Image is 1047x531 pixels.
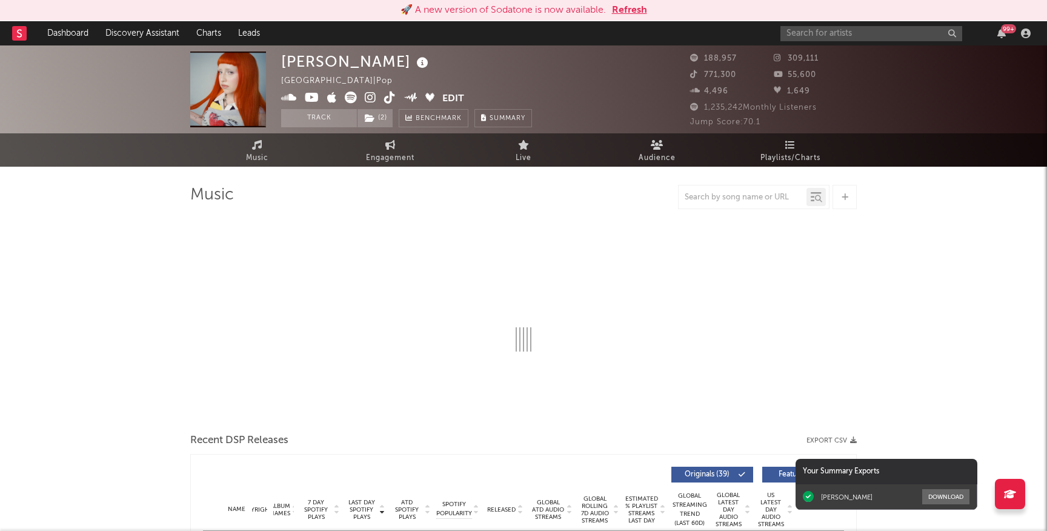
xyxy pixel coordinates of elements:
span: 309,111 [774,55,819,62]
div: [PERSON_NAME] [281,52,431,72]
div: 99 + [1001,24,1016,33]
span: Live [516,151,531,165]
span: Copyright [238,506,273,513]
a: Engagement [324,133,457,167]
span: ATD Spotify Plays [391,499,423,521]
span: Originals ( 39 ) [679,471,735,478]
button: Refresh [612,3,647,18]
div: Global Streaming Trend (Last 60D) [671,492,708,528]
span: 55,600 [774,71,816,79]
span: 188,957 [690,55,737,62]
span: Album Names [270,503,290,517]
input: Search for artists [780,26,962,41]
div: Your Summary Exports [796,459,977,484]
a: Discovery Assistant [97,21,188,45]
div: Name [227,505,246,514]
span: Released [487,506,516,513]
span: Global ATD Audio Streams [531,499,565,521]
span: 1,235,242 Monthly Listeners [690,104,817,112]
span: 1,649 [774,87,810,95]
span: Audience [639,151,676,165]
a: Dashboard [39,21,97,45]
button: Download [922,489,969,504]
button: Originals(39) [671,467,753,483]
span: Estimated % Playlist Streams Last Day [625,495,658,524]
button: Export CSV [806,437,857,444]
a: Benchmark [399,109,468,127]
span: 4,496 [690,87,728,95]
span: Spotify Popularity [436,500,472,518]
span: Last Day Spotify Plays [345,499,377,521]
a: Charts [188,21,230,45]
button: (2) [357,109,393,127]
span: US Latest Day Audio Streams [756,492,785,528]
div: [PERSON_NAME] [821,493,872,501]
span: 771,300 [690,71,736,79]
span: Music [246,151,268,165]
input: Search by song name or URL [679,193,806,202]
span: ( 2 ) [357,109,393,127]
span: Features ( 4 ) [770,471,826,478]
span: Global Latest Day Audio Streams [714,492,743,528]
a: Audience [590,133,723,167]
span: Jump Score: 70.1 [690,118,760,126]
span: Global Rolling 7D Audio Streams [578,495,611,524]
a: Live [457,133,590,167]
span: Summary [490,115,525,122]
button: Track [281,109,357,127]
a: Playlists/Charts [723,133,857,167]
span: Recent DSP Releases [190,433,288,448]
a: Leads [230,21,268,45]
span: Engagement [366,151,414,165]
button: Summary [474,109,532,127]
button: Edit [442,92,464,107]
button: 99+ [997,28,1006,38]
button: Features(4) [762,467,844,483]
span: Benchmark [416,112,462,126]
a: Music [190,133,324,167]
div: 🚀 A new version of Sodatone is now available. [401,3,606,18]
span: 7 Day Spotify Plays [300,499,332,521]
div: [GEOGRAPHIC_DATA] | Pop [281,74,420,88]
span: Playlists/Charts [760,151,820,165]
